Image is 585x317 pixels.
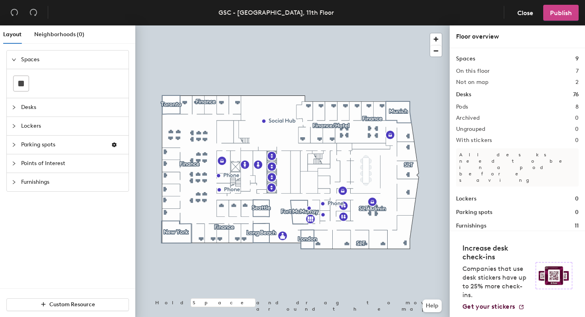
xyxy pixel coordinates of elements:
h1: 11 [575,222,579,230]
span: Points of Interest [21,154,124,173]
span: collapsed [12,180,16,185]
h2: With stickers [456,137,492,144]
span: Close [517,9,533,17]
span: Layout [3,31,21,38]
span: Desks [21,98,124,117]
h2: 2 [575,79,579,86]
span: collapsed [12,105,16,110]
button: Publish [543,5,579,21]
h1: Desks [456,90,471,99]
span: Spaces [21,51,124,69]
h2: Ungrouped [456,126,486,132]
span: Neighborhoods (0) [34,31,84,38]
span: collapsed [12,142,16,147]
span: Publish [550,9,572,17]
h1: Lockers [456,194,476,203]
button: Help [423,299,442,312]
h1: Furnishings [456,222,486,230]
h2: 8 [575,104,579,110]
a: Get your stickers [462,303,525,311]
h1: 76 [573,90,579,99]
h1: Spaces [456,54,475,63]
button: Undo (⌘ + Z) [6,5,22,21]
h2: On this floor [456,68,490,74]
h2: 0 [575,137,579,144]
span: Get your stickers [462,303,515,310]
h1: 9 [575,54,579,63]
div: GSC - [GEOGRAPHIC_DATA], 11th Floor [218,8,334,18]
h2: Not on map [456,79,488,86]
span: Lockers [21,117,124,135]
h2: 0 [575,115,579,121]
div: Floor overview [456,32,579,41]
span: Custom Resource [49,301,95,308]
button: Redo (⌘ + ⇧ + Z) [25,5,41,21]
span: collapsed [12,124,16,128]
span: Parking spots [21,136,105,154]
h4: Increase desk check-ins [462,244,531,261]
h2: 7 [576,68,579,74]
h1: 0 [575,194,579,203]
p: All desks need to be in a pod before saving [456,148,579,187]
h1: Parking spots [456,208,492,217]
span: Furnishings [21,173,124,191]
h2: Pods [456,104,468,110]
button: Close [511,5,540,21]
h2: Archived [456,115,480,121]
span: collapsed [12,161,16,166]
h1: 0 [575,208,579,217]
h2: 0 [575,126,579,132]
button: Custom Resource [6,298,129,311]
p: Companies that use desk stickers have up to 25% more check-ins. [462,264,531,299]
span: expanded [12,57,16,62]
img: Sticker logo [536,262,572,289]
